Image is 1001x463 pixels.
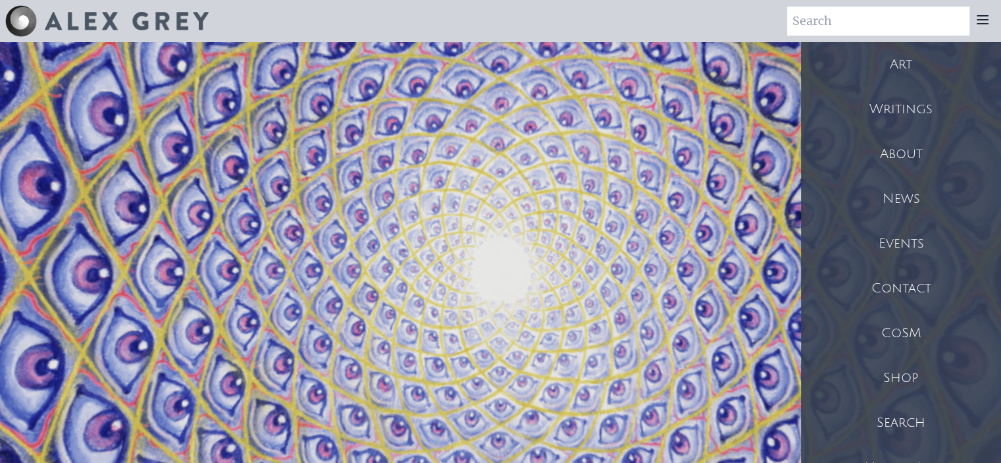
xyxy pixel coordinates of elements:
a: Contact [801,266,1001,311]
a: News [801,177,1001,221]
a: Writings [801,87,1001,132]
a: Events [801,221,1001,266]
a: About [801,132,1001,177]
input: Search [787,7,969,36]
a: Art [801,42,1001,87]
a: Shop [801,356,1001,400]
a: CoSM [801,311,1001,356]
a: Search [801,400,1001,445]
